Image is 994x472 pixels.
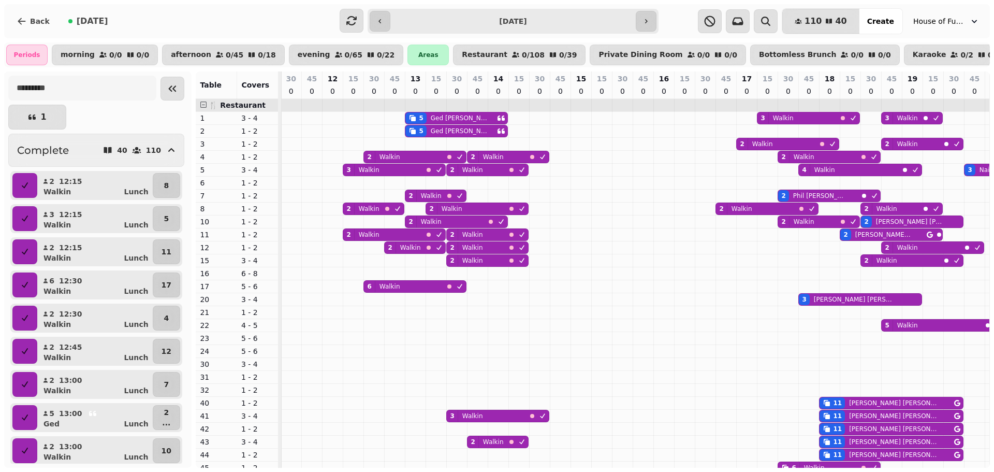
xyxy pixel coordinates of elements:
p: 0 / 0 [109,51,122,59]
div: 6 [792,464,796,472]
p: 45 [307,74,317,84]
div: 3 [968,166,972,174]
p: 17 [162,280,171,290]
div: 5 [419,114,423,122]
p: Walkin [400,244,421,252]
p: Walkin [359,205,379,213]
p: 0 / 0 [724,51,737,59]
p: 15 [680,74,690,84]
p: 5 [49,408,55,419]
p: Bottomless Brunch [759,51,837,59]
p: 0 [597,86,606,96]
p: 0 [949,86,958,96]
p: 30 [452,74,462,84]
p: 0 [349,86,357,96]
p: 1 - 2 [241,307,274,318]
p: Walkin [43,319,71,330]
div: 11 [833,451,842,459]
div: 2 [388,244,392,252]
span: House of Fu Manchester [913,16,965,26]
p: 1 - 2 [241,139,274,149]
p: 0 [535,86,544,96]
p: Lunch [124,220,149,230]
p: Walkin [897,114,918,122]
p: [PERSON_NAME] [PERSON_NAME] [849,425,939,433]
p: 0 [887,86,896,96]
div: 2 [885,244,889,252]
p: Lunch [124,286,148,296]
button: morning0/00/0 [52,45,158,65]
p: 2 [49,309,55,319]
p: 0 [432,86,440,96]
p: 2 [49,342,55,352]
p: Walkin [359,231,379,239]
p: 0 / 2 [960,51,973,59]
div: 2 [864,218,868,226]
p: 6 [49,276,55,286]
p: 2 [49,242,55,253]
p: 21 [200,307,233,318]
p: 30 [949,74,959,84]
p: 0 [867,86,875,96]
p: 2 [49,441,55,452]
div: 2 [471,153,475,161]
div: 2 [781,153,785,161]
div: 2 [450,166,454,174]
p: 1 - 2 [241,217,274,227]
p: Walkin [483,153,504,161]
p: 3 - 4 [241,165,274,175]
p: 3 [200,139,233,149]
p: Walkin [43,220,71,230]
p: 0 [970,86,978,96]
p: 5 [200,165,233,175]
p: 18 [825,74,835,84]
p: 12:30 [59,309,82,319]
p: 1 - 2 [241,178,274,188]
p: Walkin [876,205,897,213]
p: Lunch [124,319,149,330]
p: 15 [763,74,772,84]
p: Lunch [124,452,148,462]
p: 3 - 4 [241,255,274,266]
div: 2 [450,244,454,252]
p: Walkin [421,218,442,226]
button: 17 [153,273,180,297]
div: 2 [471,438,475,446]
p: 0 [328,86,337,96]
p: 5 - 6 [241,281,274,292]
p: 30 [618,74,627,84]
p: 0 [411,86,419,96]
p: 0 / 108 [522,51,545,59]
button: Bottomless Brunch0/00/0 [750,45,900,65]
p: 15 [431,74,441,84]
div: 2 [864,256,868,265]
button: 7 [153,372,180,397]
span: [DATE] [77,17,108,25]
p: Walkin [462,256,483,265]
p: 1 - 2 [241,191,274,201]
p: Lunch [124,419,149,429]
p: 0 [618,86,626,96]
p: 0 / 18 [258,51,275,59]
button: 212:15WalkinLunch [39,173,151,198]
p: 30 [369,74,379,84]
p: 10 [162,446,171,456]
button: 11 [153,239,180,264]
div: 2 [408,218,413,226]
p: 0 / 0 [137,51,150,59]
p: 1 - 2 [241,152,274,162]
p: 4 [164,313,169,323]
p: 11 [162,247,171,257]
h2: Complete [17,143,69,158]
p: morning [61,51,95,59]
p: 0 / 0 [851,51,864,59]
div: 5 [419,127,423,135]
p: 16 [659,74,669,84]
p: 0 [660,86,668,96]
p: Ged [43,419,60,429]
button: Complete40110 [8,134,184,167]
button: 213:00WalkinLunch [39,372,151,397]
div: 3 [346,166,350,174]
p: Lunch [124,352,148,363]
p: ... [162,418,170,428]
